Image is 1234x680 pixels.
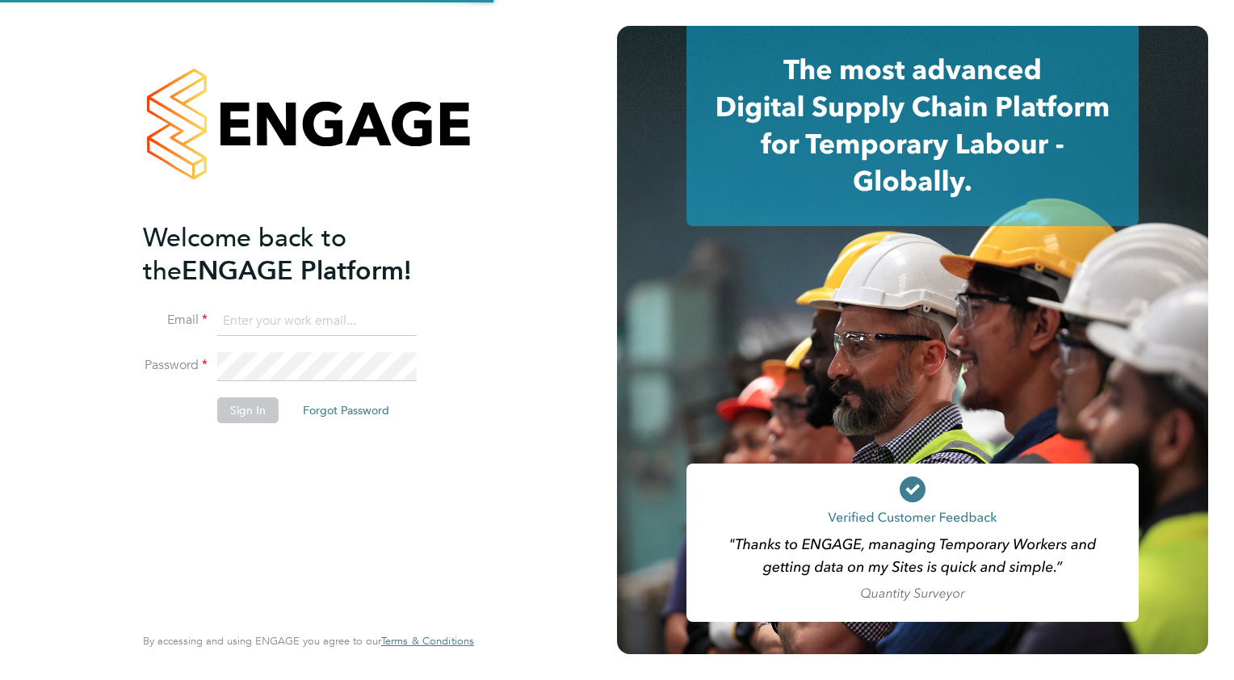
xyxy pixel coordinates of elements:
button: Sign In [217,397,279,423]
span: Welcome back to the [143,222,346,287]
span: Terms & Conditions [381,634,474,648]
h2: ENGAGE Platform! [143,221,458,288]
a: Terms & Conditions [381,635,474,648]
input: Enter your work email... [217,307,417,336]
button: Forgot Password [290,397,402,423]
span: By accessing and using ENGAGE you agree to our [143,634,474,648]
label: Password [143,357,208,374]
label: Email [143,312,208,329]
